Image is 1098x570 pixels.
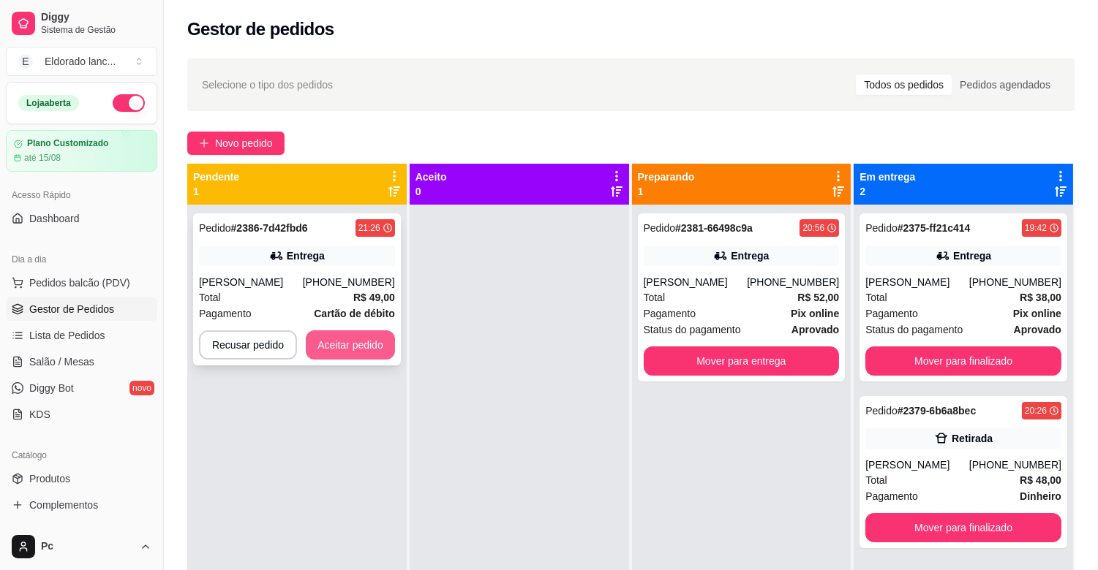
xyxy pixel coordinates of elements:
[860,184,915,199] p: 2
[187,18,334,41] h2: Gestor de pedidos
[193,184,239,199] p: 1
[865,513,1061,542] button: Mover para finalizado
[113,94,145,112] button: Alterar Status
[202,77,333,93] span: Selecione o tipo dos pedidos
[865,275,969,289] div: [PERSON_NAME]
[865,457,969,472] div: [PERSON_NAME]
[41,11,151,24] span: Diggy
[6,183,157,207] div: Acesso Rápido
[797,292,839,303] strong: R$ 52,00
[898,405,976,417] strong: # 2379-6b6a8bec
[6,467,157,490] a: Produtos
[193,170,239,184] p: Pendente
[6,376,157,400] a: Diggy Botnovo
[731,248,769,263] div: Entrega
[18,95,79,111] div: Loja aberta
[638,184,695,199] p: 1
[6,130,157,172] a: Plano Customizadoaté 15/08
[27,138,108,149] article: Plano Customizado
[415,170,447,184] p: Aceito
[29,211,80,226] span: Dashboard
[747,275,839,289] div: [PHONE_NUMBER]
[856,75,952,95] div: Todos os pedidos
[952,431,993,446] div: Retirada
[791,308,839,319] strong: Pix online
[675,222,753,234] strong: # 2381-66498c9a
[6,324,157,347] a: Lista de Pedidos
[1020,292,1061,303] strong: R$ 38,00
[644,322,741,338] span: Status do pagamento
[41,540,134,553] span: Pc
[6,6,157,41] a: DiggySistema de Gestão
[6,271,157,294] button: Pedidos balcão (PDV)
[41,24,151,36] span: Sistema de Gestão
[199,330,297,360] button: Recusar pedido
[199,289,221,305] span: Total
[29,407,50,422] span: KDS
[865,305,918,322] span: Pagamento
[358,222,380,234] div: 21:26
[29,471,70,486] span: Produtos
[1025,222,1047,234] div: 19:42
[29,302,114,316] span: Gestor de Pedidos
[969,275,1061,289] div: [PHONE_NUMBER]
[287,248,325,263] div: Entrega
[791,324,839,335] strong: aprovado
[865,346,1061,376] button: Mover para finalizado
[6,403,157,426] a: KDS
[29,381,74,395] span: Diggy Bot
[6,444,157,467] div: Catálogo
[199,222,231,234] span: Pedido
[969,457,1061,472] div: [PHONE_NUMBER]
[1014,324,1061,335] strong: aprovado
[231,222,308,234] strong: # 2386-7d42fbd6
[952,75,1058,95] div: Pedidos agendados
[953,248,991,263] div: Entrega
[314,308,394,319] strong: Cartão de débito
[6,297,157,321] a: Gestor de Pedidos
[860,170,915,184] p: Em entrega
[18,54,33,69] span: E
[306,330,395,360] button: Aceitar pedido
[45,54,116,69] div: Eldorado lanc ...
[898,222,971,234] strong: # 2375-ff21c414
[865,488,918,504] span: Pagamento
[644,346,840,376] button: Mover para entrega
[1020,490,1061,502] strong: Dinheiro
[29,354,94,369] span: Salão / Mesas
[644,275,748,289] div: [PERSON_NAME]
[802,222,824,234] div: 20:56
[303,275,395,289] div: [PHONE_NUMBER]
[353,292,395,303] strong: R$ 49,00
[1013,308,1061,319] strong: Pix online
[644,305,696,322] span: Pagamento
[6,207,157,230] a: Dashboard
[6,47,157,76] button: Select a team
[24,152,61,164] article: até 15/08
[644,289,666,305] span: Total
[29,328,105,343] span: Lista de Pedidos
[865,289,887,305] span: Total
[29,498,98,512] span: Complementos
[187,132,285,155] button: Novo pedido
[6,493,157,517] a: Complementos
[865,222,898,234] span: Pedido
[6,248,157,271] div: Dia a dia
[199,305,252,322] span: Pagamento
[865,405,898,417] span: Pedido
[865,322,963,338] span: Status do pagamento
[1025,405,1047,417] div: 20:26
[644,222,676,234] span: Pedido
[199,138,209,148] span: plus
[29,275,130,290] span: Pedidos balcão (PDV)
[865,472,887,488] span: Total
[6,350,157,373] a: Salão / Mesas
[1020,474,1061,486] strong: R$ 48,00
[215,135,273,151] span: Novo pedido
[199,275,303,289] div: [PERSON_NAME]
[6,529,157,564] button: Pc
[638,170,695,184] p: Preparando
[415,184,447,199] p: 0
